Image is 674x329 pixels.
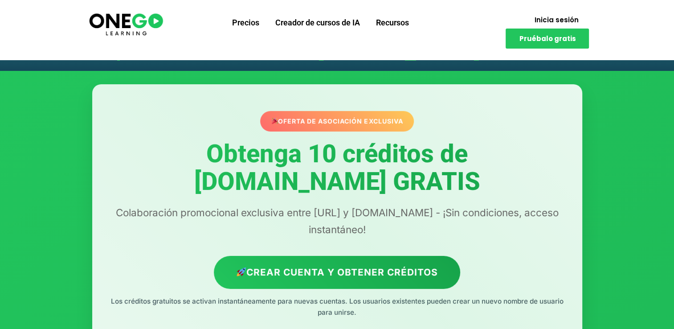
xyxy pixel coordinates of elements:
a: Crear cuenta y obtener créditos [214,256,461,288]
a: Inicia sesión [523,11,589,29]
h1: Obtenga 10 créditos de [DOMAIN_NAME] GRATIS [110,140,564,195]
h1: ¡Obtén 10 créditos de [DOMAIN_NAME] GRATIS! [101,42,573,61]
font: Oferta de asociación exclusiva [278,117,403,125]
span: Inicia sesión [534,16,578,23]
a: Creador de cursos de IA [267,11,368,34]
a: Pruébalo gratis [506,29,589,49]
a: Precios [224,11,267,34]
a: Recursos [368,11,417,34]
img: 🚀 [237,267,246,277]
font: Crear cuenta y obtener créditos [246,267,438,278]
span: Pruébalo gratis [519,35,576,42]
img: 🎉 [272,118,278,124]
p: Los créditos gratuitos se activan instantáneamente para nuevas cuentas. Los usuarios existentes p... [110,296,564,319]
p: Colaboración promocional exclusiva entre [URL] y [DOMAIN_NAME] - ¡Sin condiciones, acceso instant... [110,204,564,238]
